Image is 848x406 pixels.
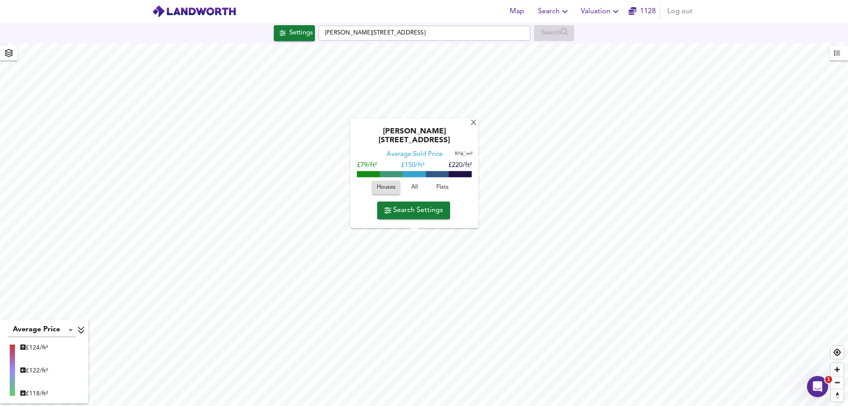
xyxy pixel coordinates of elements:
span: Reset bearing to north [831,389,844,402]
div: £ 122/ft² [20,366,48,375]
button: Search Settings [377,201,450,219]
span: Houses [376,183,396,193]
iframe: Intercom live chat [807,376,828,397]
span: m² [467,152,473,157]
div: £ 118/ft² [20,389,48,398]
div: £ 124/ft² [20,343,48,352]
a: 1128 [628,5,656,18]
span: All [402,183,426,193]
div: Settings [289,27,313,39]
button: Houses [372,181,400,195]
span: Log out [667,5,693,18]
span: Valuation [581,5,621,18]
span: Search [538,5,570,18]
button: Find my location [831,346,844,359]
button: Reset bearing to north [831,389,844,402]
span: ft² [455,152,460,157]
button: All [400,181,428,195]
button: Zoom in [831,363,844,376]
span: 1 [825,376,832,383]
span: Flats [431,183,454,193]
button: Settings [274,25,315,41]
span: £220/ft² [448,163,472,169]
button: 1128 [628,3,656,20]
input: Enter a location... [318,26,530,41]
button: Log out [664,3,696,20]
span: £79/ft² [357,163,377,169]
span: £ 150/ft² [401,163,424,169]
span: Search Settings [384,204,443,216]
button: Flats [428,181,457,195]
div: Average Sold Price [386,151,443,159]
div: Click to configure Search Settings [274,25,315,41]
div: Average Price [8,323,76,337]
button: Search [534,3,574,20]
div: [PERSON_NAME][STREET_ADDRESS] [355,128,474,151]
div: X [470,119,477,128]
button: Map [503,3,531,20]
button: Valuation [577,3,625,20]
button: Zoom out [831,376,844,389]
img: logo [152,5,236,18]
span: Map [506,5,527,18]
